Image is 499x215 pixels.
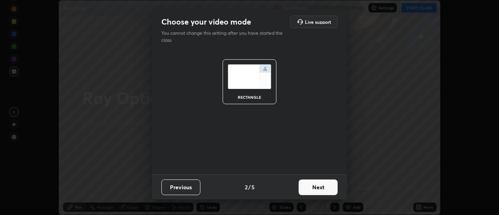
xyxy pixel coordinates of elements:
h2: Choose your video mode [161,17,251,27]
button: Previous [161,179,200,195]
h4: 2 [245,183,248,191]
button: Next [299,179,338,195]
h4: / [248,183,251,191]
h5: Live support [305,20,331,24]
h4: 5 [251,183,255,191]
div: rectangle [234,95,265,99]
p: You cannot change this setting after you have started the class [161,30,288,44]
img: normalScreenIcon.ae25ed63.svg [228,64,271,89]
